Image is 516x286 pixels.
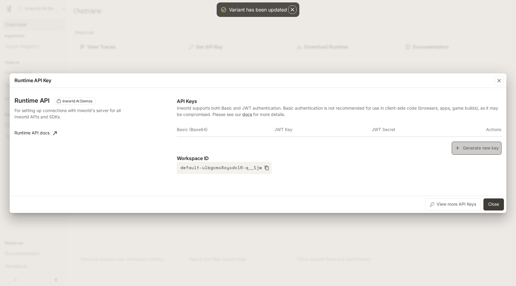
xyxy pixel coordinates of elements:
[425,198,481,210] button: View more API Keys
[242,112,252,117] a: docs
[14,77,51,84] p: Runtime API Key
[54,98,96,105] div: These keys will apply to your current workspace only
[177,105,502,117] p: Inworld supports both Basic and JWT authentication. Basic authentication is not recommended for u...
[229,6,287,13] div: Variant has been updated
[483,198,504,210] button: Close
[177,155,502,162] p: Workspace ID
[372,122,469,137] th: JWT Secret
[177,98,502,105] p: API Keys
[177,122,274,137] th: Basic (Base64)
[452,142,502,155] button: Generate new key
[469,122,502,137] th: Actions
[14,98,49,104] h3: Runtime API
[12,127,59,139] a: Runtime API docs
[60,98,95,104] span: Inworld AI Demos
[14,107,132,120] p: For setting up connections with Inworld's server for all Inworld APIs and SDKs.
[177,162,272,174] button: default-ulbgcms8oysdcl6-q__1jw
[274,122,372,137] th: JWT Key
